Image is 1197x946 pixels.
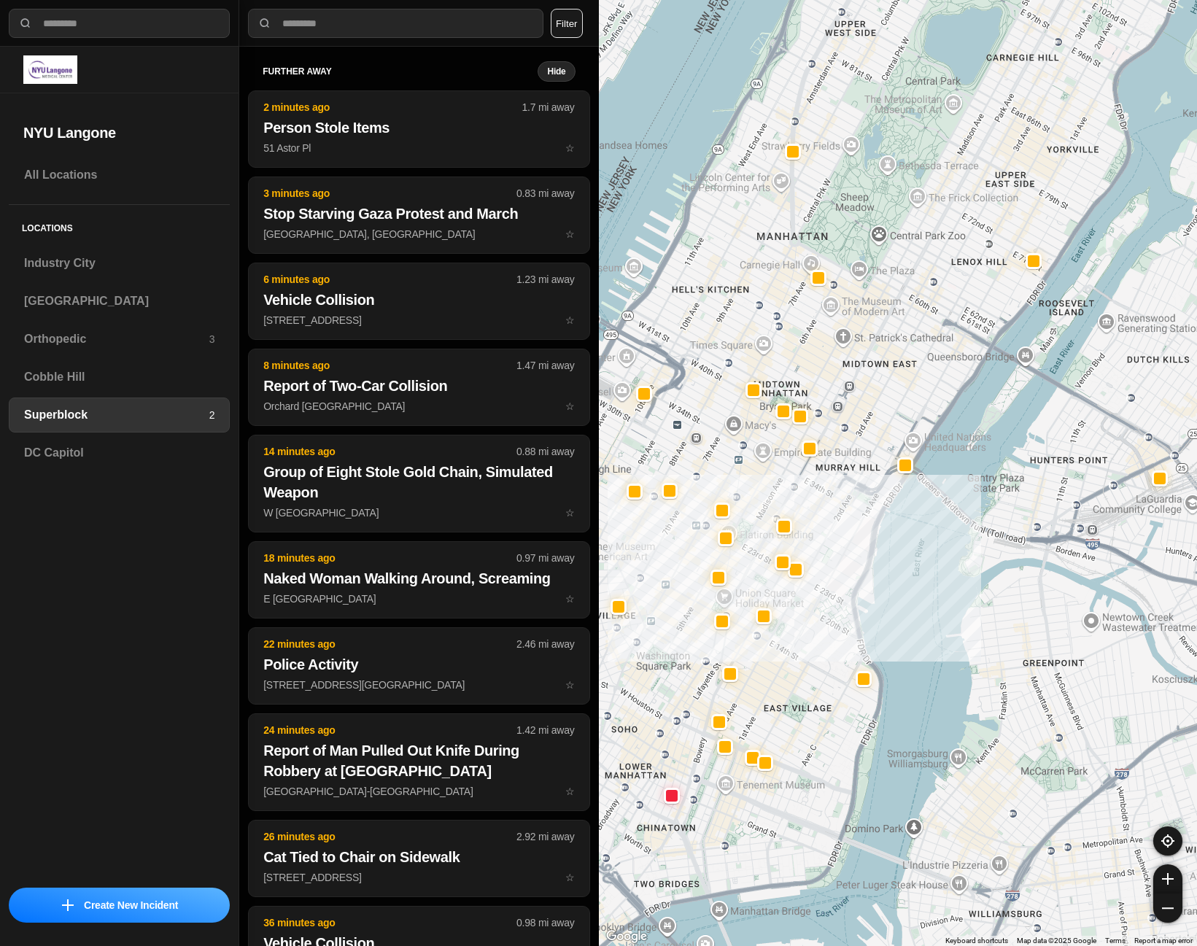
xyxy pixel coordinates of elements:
[9,398,230,433] a: Superblock2
[9,246,230,281] a: Industry City
[24,255,214,272] h3: Industry City
[23,123,215,143] h2: NYU Langone
[248,678,589,691] a: 22 minutes ago2.46 mi awayPolice Activity[STREET_ADDRESS][GEOGRAPHIC_DATA]star
[248,228,589,240] a: 3 minutes ago0.83 mi awayStop Starving Gaza Protest and March[GEOGRAPHIC_DATA], [GEOGRAPHIC_DATA]...
[516,444,574,459] p: 0.88 mi away
[23,55,77,84] img: logo
[1162,873,1174,885] img: zoom-in
[516,272,574,287] p: 1.23 mi away
[263,358,516,373] p: 8 minutes ago
[263,637,516,651] p: 22 minutes ago
[565,314,575,326] span: star
[263,186,516,201] p: 3 minutes ago
[565,593,575,605] span: star
[516,723,574,737] p: 1.42 mi away
[1153,864,1182,893] button: zoom-in
[547,66,565,77] small: Hide
[248,141,589,154] a: 2 minutes ago1.7 mi awayPerson Stole Items51 Astor Plstar
[248,541,589,619] button: 18 minutes ago0.97 mi awayNaked Woman Walking Around, ScreamingE [GEOGRAPHIC_DATA]star
[551,9,583,38] button: Filter
[263,66,538,77] h5: further away
[263,141,574,155] p: 51 Astor Pl
[565,507,575,519] span: star
[24,166,214,184] h3: All Locations
[263,723,516,737] p: 24 minutes ago
[248,506,589,519] a: 14 minutes ago0.88 mi awayGroup of Eight Stole Gold Chain, Simulated WeaponW [GEOGRAPHIC_DATA]star
[263,117,574,138] h2: Person Stole Items
[1153,826,1182,856] button: recenter
[248,871,589,883] a: 26 minutes ago2.92 mi awayCat Tied to Chair on Sidewalk[STREET_ADDRESS]star
[263,829,516,844] p: 26 minutes ago
[9,322,230,357] a: Orthopedic3
[263,592,574,606] p: E [GEOGRAPHIC_DATA]
[945,936,1008,946] button: Keyboard shortcuts
[263,678,574,692] p: [STREET_ADDRESS][GEOGRAPHIC_DATA]
[516,915,574,930] p: 0.98 mi away
[18,16,33,31] img: search
[263,654,574,675] h2: Police Activity
[1161,834,1174,848] img: recenter
[248,90,589,168] button: 2 minutes ago1.7 mi awayPerson Stole Items51 Astor Plstar
[263,290,574,310] h2: Vehicle Collision
[516,186,574,201] p: 0.83 mi away
[263,313,574,327] p: [STREET_ADDRESS]
[248,349,589,426] button: 8 minutes ago1.47 mi awayReport of Two-Car CollisionOrchard [GEOGRAPHIC_DATA]star
[257,16,272,31] img: search
[565,228,575,240] span: star
[565,872,575,883] span: star
[24,330,209,348] h3: Orthopedic
[263,227,574,241] p: [GEOGRAPHIC_DATA], [GEOGRAPHIC_DATA]
[209,332,215,346] p: 3
[24,444,214,462] h3: DC Capitol
[263,784,574,799] p: [GEOGRAPHIC_DATA]-[GEOGRAPHIC_DATA]
[263,568,574,589] h2: Naked Woman Walking Around, Screaming
[62,899,74,911] img: icon
[516,358,574,373] p: 1.47 mi away
[9,435,230,470] a: DC Capitol
[263,870,574,885] p: [STREET_ADDRESS]
[1153,893,1182,923] button: zoom-out
[263,399,574,414] p: Orchard [GEOGRAPHIC_DATA]
[263,272,516,287] p: 6 minutes ago
[24,368,214,386] h3: Cobble Hill
[263,551,516,565] p: 18 minutes ago
[9,360,230,395] a: Cobble Hill
[84,898,178,912] p: Create New Incident
[565,142,575,154] span: star
[263,740,574,781] h2: Report of Man Pulled Out Knife During Robbery at [GEOGRAPHIC_DATA]
[9,158,230,193] a: All Locations
[516,551,574,565] p: 0.97 mi away
[263,203,574,224] h2: Stop Starving Gaza Protest and March
[248,400,589,412] a: 8 minutes ago1.47 mi awayReport of Two-Car CollisionOrchard [GEOGRAPHIC_DATA]star
[9,888,230,923] button: iconCreate New Incident
[263,100,522,115] p: 2 minutes ago
[24,292,214,310] h3: [GEOGRAPHIC_DATA]
[565,400,575,412] span: star
[24,406,209,424] h3: Superblock
[209,408,215,422] p: 2
[516,829,574,844] p: 2.92 mi away
[9,205,230,246] h5: Locations
[263,505,574,520] p: W [GEOGRAPHIC_DATA]
[603,927,651,946] a: Open this area in Google Maps (opens a new window)
[248,314,589,326] a: 6 minutes ago1.23 mi awayVehicle Collision[STREET_ADDRESS]star
[248,820,589,897] button: 26 minutes ago2.92 mi awayCat Tied to Chair on Sidewalk[STREET_ADDRESS]star
[538,61,575,82] button: Hide
[248,627,589,705] button: 22 minutes ago2.46 mi awayPolice Activity[STREET_ADDRESS][GEOGRAPHIC_DATA]star
[263,847,574,867] h2: Cat Tied to Chair on Sidewalk
[263,376,574,396] h2: Report of Two-Car Collision
[565,786,575,797] span: star
[1017,937,1096,945] span: Map data ©2025 Google
[263,444,516,459] p: 14 minutes ago
[1105,937,1126,945] a: Terms
[565,679,575,691] span: star
[603,927,651,946] img: Google
[248,435,589,532] button: 14 minutes ago0.88 mi awayGroup of Eight Stole Gold Chain, Simulated WeaponW [GEOGRAPHIC_DATA]star
[263,915,516,930] p: 36 minutes ago
[248,177,589,254] button: 3 minutes ago0.83 mi awayStop Starving Gaza Protest and March[GEOGRAPHIC_DATA], [GEOGRAPHIC_DATA]...
[516,637,574,651] p: 2.46 mi away
[248,713,589,811] button: 24 minutes ago1.42 mi awayReport of Man Pulled Out Knife During Robbery at [GEOGRAPHIC_DATA][GEOG...
[248,263,589,340] button: 6 minutes ago1.23 mi awayVehicle Collision[STREET_ADDRESS]star
[248,592,589,605] a: 18 minutes ago0.97 mi awayNaked Woman Walking Around, ScreamingE [GEOGRAPHIC_DATA]star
